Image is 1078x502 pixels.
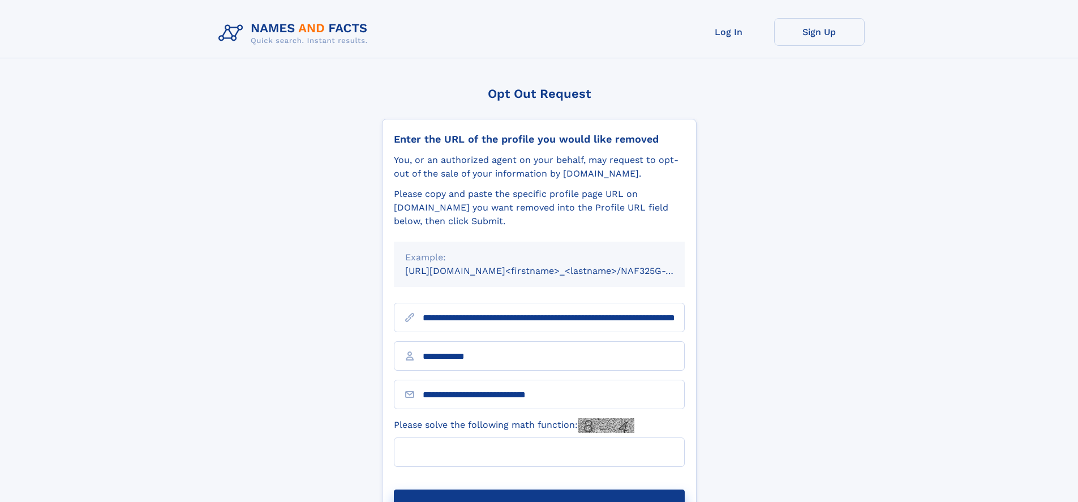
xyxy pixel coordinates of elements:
label: Please solve the following math function: [394,418,634,433]
div: Please copy and paste the specific profile page URL on [DOMAIN_NAME] you want removed into the Pr... [394,187,685,228]
a: Log In [684,18,774,46]
small: [URL][DOMAIN_NAME]<firstname>_<lastname>/NAF325G-xxxxxxxx [405,265,706,276]
div: You, or an authorized agent on your behalf, may request to opt-out of the sale of your informatio... [394,153,685,181]
div: Opt Out Request [382,87,697,101]
div: Example: [405,251,673,264]
img: Logo Names and Facts [214,18,377,49]
div: Enter the URL of the profile you would like removed [394,133,685,145]
a: Sign Up [774,18,865,46]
